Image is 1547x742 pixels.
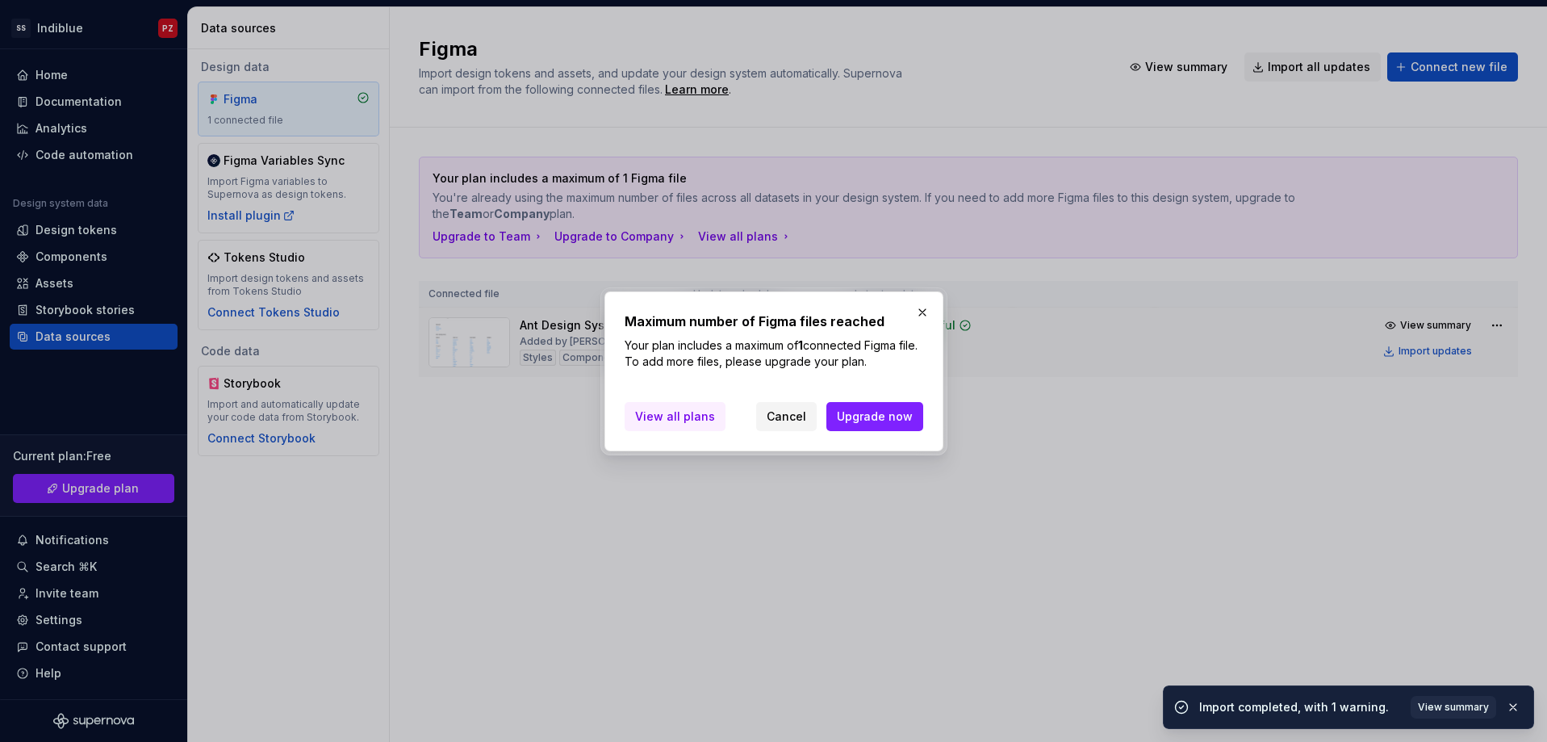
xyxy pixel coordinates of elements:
h2: Maximum number of Figma files reached [625,312,923,331]
span: Cancel [767,409,806,425]
div: Import completed, with 1 warning. [1199,699,1401,715]
p: Your plan includes a maximum of connected Figma file. To add more files, please upgrade your plan. [625,337,923,370]
button: Upgrade now [826,402,923,431]
b: 1 [798,338,803,352]
span: View summary [1418,701,1489,714]
a: View all plans [625,402,725,431]
span: Upgrade now [837,409,913,425]
button: Cancel [756,402,817,431]
span: View all plans [635,409,715,425]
